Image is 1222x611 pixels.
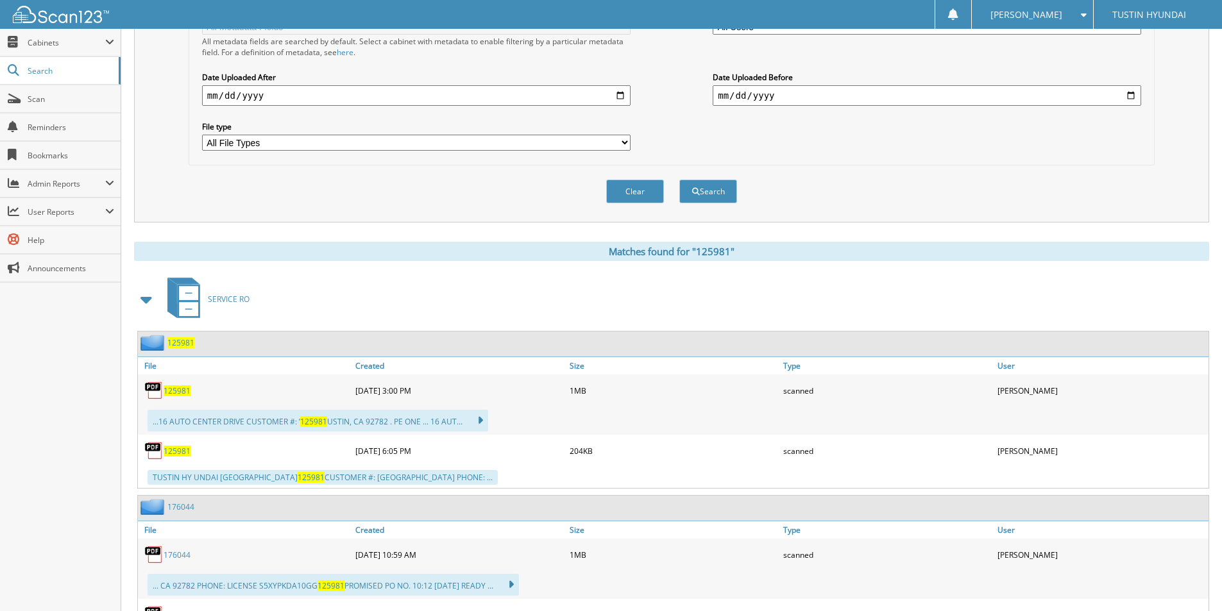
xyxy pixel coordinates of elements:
[164,446,191,456] a: 125981
[140,335,167,351] img: folder2.png
[28,37,105,48] span: Cabinets
[148,410,488,431] div: ...16 AUTO CENTER DRIVE CUSTOMER #: ’ USTIN, CA 92782 . PE ONE ... 16 AUT...
[164,385,191,396] a: 125981
[148,470,498,485] div: TUSTIN HY UNDAI [GEOGRAPHIC_DATA] CUSTOMER #: [GEOGRAPHIC_DATA] PHONE: ...
[352,542,566,567] div: [DATE] 10:59 AM
[298,472,325,483] span: 125981
[780,521,994,539] a: Type
[352,378,566,403] div: [DATE] 3:00 PM
[164,549,191,560] a: 176044
[160,274,250,324] a: SERVICE RO
[352,357,566,374] a: Created
[679,180,737,203] button: Search
[134,242,1209,261] div: Matches found for "125981"
[202,85,631,106] input: start
[713,72,1141,83] label: Date Uploaded Before
[780,438,994,464] div: scanned
[202,36,631,58] div: All metadata fields are searched by default. Select a cabinet with metadata to enable filtering b...
[140,499,167,515] img: folder2.png
[28,94,114,105] span: Scan
[144,545,164,564] img: PDF.png
[994,542,1209,567] div: [PERSON_NAME]
[138,521,352,539] a: File
[990,11,1062,19] span: [PERSON_NAME]
[28,65,112,76] span: Search
[167,501,194,512] a: 176044
[202,72,631,83] label: Date Uploaded After
[780,542,994,567] div: scanned
[566,357,781,374] a: Size
[352,438,566,464] div: [DATE] 6:05 PM
[138,357,352,374] a: File
[28,263,114,274] span: Announcements
[780,357,994,374] a: Type
[202,121,631,132] label: File type
[566,378,781,403] div: 1MB
[352,521,566,539] a: Created
[208,294,250,305] span: SERVICE RO
[28,178,105,189] span: Admin Reports
[994,438,1209,464] div: [PERSON_NAME]
[606,180,664,203] button: Clear
[994,378,1209,403] div: [PERSON_NAME]
[28,235,114,246] span: Help
[566,521,781,539] a: Size
[713,85,1141,106] input: end
[566,542,781,567] div: 1MB
[337,47,353,58] a: here
[994,521,1209,539] a: User
[28,206,105,217] span: User Reports
[28,150,114,161] span: Bookmarks
[300,416,327,427] span: 125981
[167,337,194,348] a: 125981
[994,357,1209,374] a: User
[144,381,164,400] img: PDF.png
[566,438,781,464] div: 204KB
[144,441,164,460] img: PDF.png
[148,574,519,596] div: ... CA 92782 PHONE: LICENSE S5XYPKDA10GG PROMISED PO NO. 10:12 [DATE] READY ...
[28,122,114,133] span: Reminders
[318,580,344,591] span: 125981
[780,378,994,403] div: scanned
[1112,11,1186,19] span: TUSTIN HYUNDAI
[13,6,109,23] img: scan123-logo-white.svg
